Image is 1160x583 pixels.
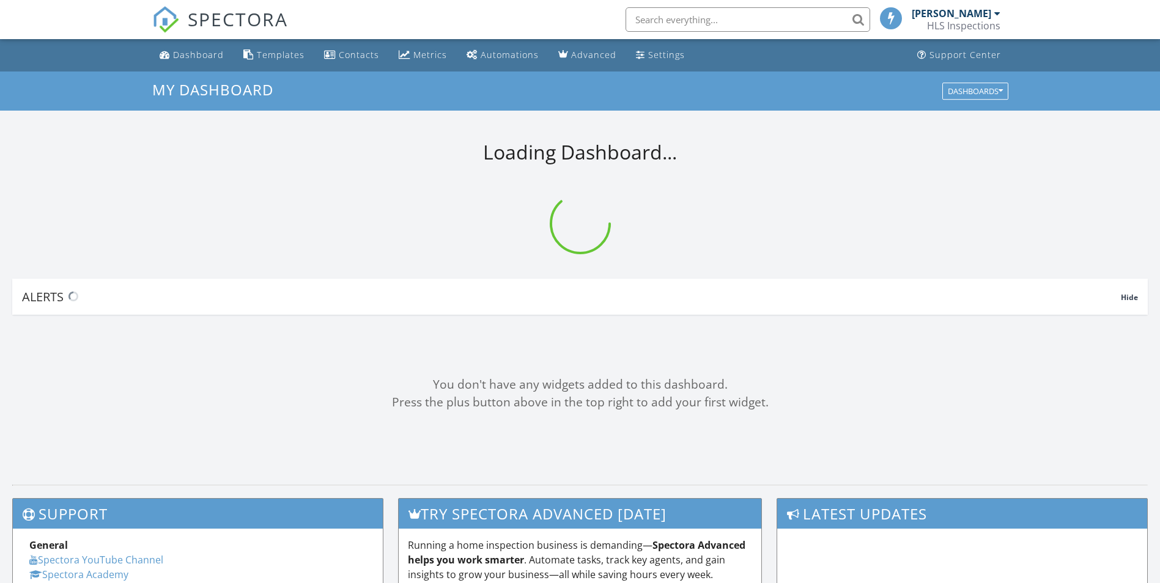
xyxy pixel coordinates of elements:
a: Automations (Basic) [462,44,544,67]
span: Hide [1121,292,1138,302]
a: Spectora Academy [29,568,128,581]
button: Dashboards [942,82,1008,100]
div: Automations [481,49,539,61]
div: You don't have any widgets added to this dashboard. [12,376,1148,394]
p: Running a home inspection business is demanding— . Automate tasks, track key agents, and gain ins... [408,538,752,582]
h3: Latest Updates [777,499,1147,529]
h3: Support [13,499,383,529]
div: Dashboards [948,87,1003,95]
a: Templates [238,44,309,67]
div: Alerts [22,288,1121,305]
div: Settings [648,49,685,61]
a: SPECTORA [152,16,288,42]
div: Press the plus button above in the top right to add your first widget. [12,394,1148,411]
a: Contacts [319,44,384,67]
div: [PERSON_NAME] [912,7,991,20]
strong: General [29,538,68,552]
a: Advanced [553,44,621,67]
img: The Best Home Inspection Software - Spectora [152,6,179,33]
a: Support Center [912,44,1006,67]
h3: Try spectora advanced [DATE] [399,499,761,529]
div: Support Center [929,49,1001,61]
div: Advanced [571,49,616,61]
div: Templates [257,49,305,61]
div: Dashboard [173,49,224,61]
span: My Dashboard [152,79,273,100]
a: Dashboard [155,44,229,67]
span: SPECTORA [188,6,288,32]
strong: Spectora Advanced helps you work smarter [408,538,745,566]
div: HLS Inspections [927,20,1000,32]
input: Search everything... [626,7,870,32]
div: Contacts [339,49,379,61]
a: Settings [631,44,690,67]
a: Spectora YouTube Channel [29,553,163,566]
div: Metrics [413,49,447,61]
a: Metrics [394,44,452,67]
